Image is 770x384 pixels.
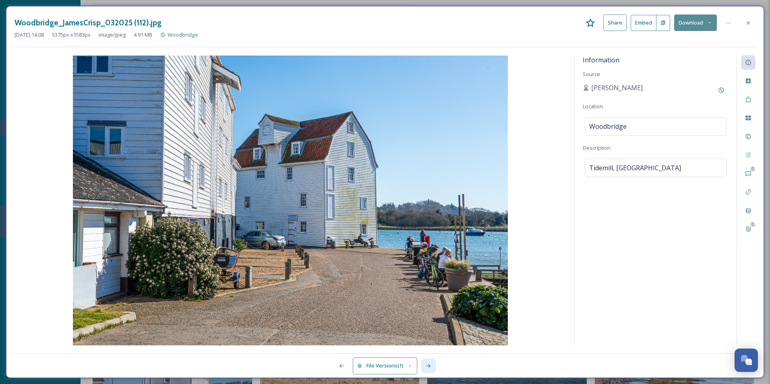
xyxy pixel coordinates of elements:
span: Woodbridge [168,31,198,38]
button: File Versions(1) [353,357,417,374]
button: Share [603,14,627,31]
div: 0 [750,222,756,227]
span: [PERSON_NAME] [591,83,643,93]
span: Description [583,144,611,151]
button: Embed [631,15,656,31]
span: Source [583,70,600,78]
span: Tidemill, [GEOGRAPHIC_DATA] [589,163,681,173]
span: Woodbridge [589,122,627,131]
h3: Woodbridge_JamesCrisp_032025 (112).jpg [14,17,161,29]
button: Open Chat [735,349,758,372]
img: Woodbridge_JamesCrisp_032025%20(112).jpg [14,56,566,345]
span: 5375 px x 3583 px [52,31,91,39]
span: Information [583,56,619,64]
span: [DATE] 14:08 [14,31,44,39]
div: 0 [750,166,756,172]
span: 4.91 MB [134,31,152,39]
span: Location [583,103,603,110]
button: Download [674,14,717,31]
span: image/jpeg [99,31,126,39]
